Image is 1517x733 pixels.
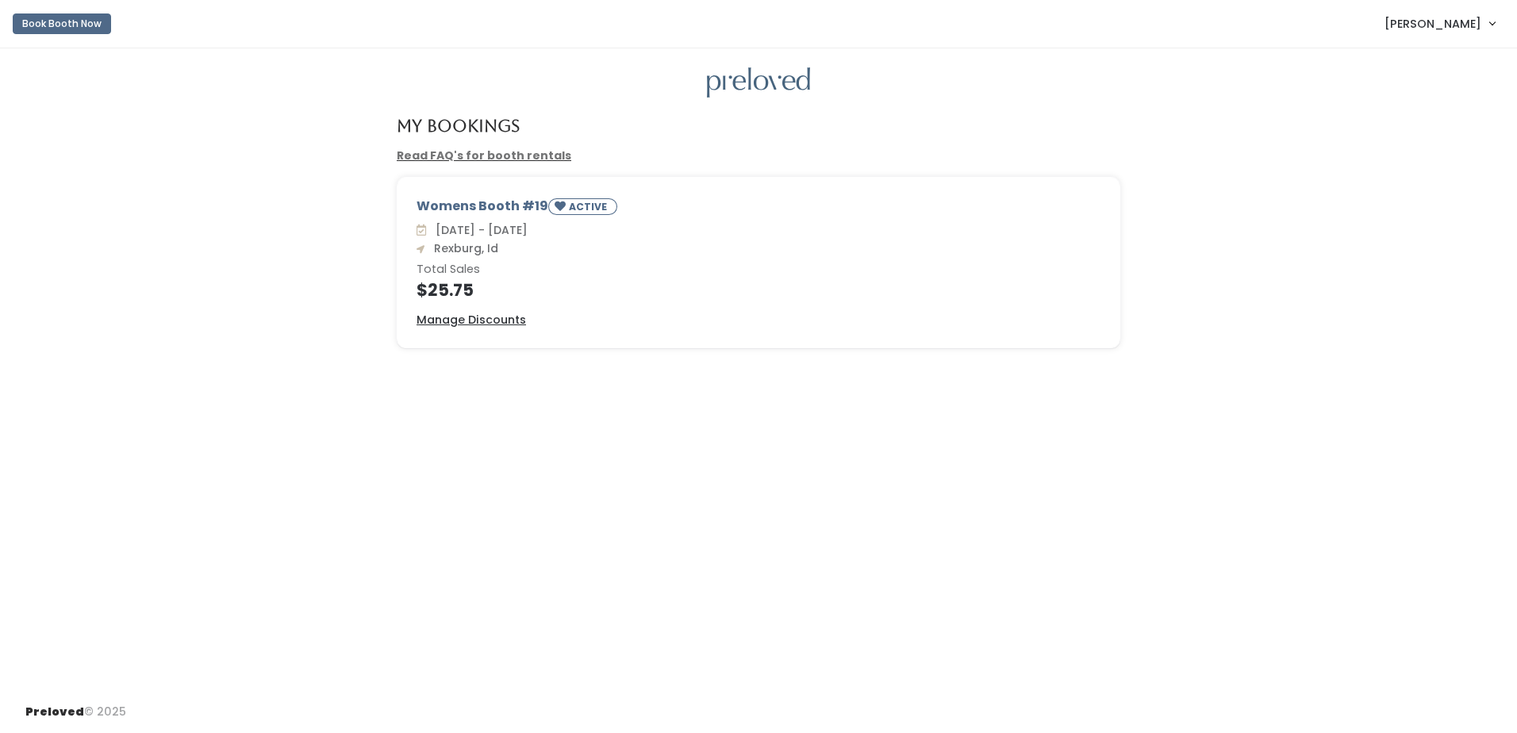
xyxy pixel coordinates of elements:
h4: My Bookings [397,117,520,135]
h4: $25.75 [417,281,1100,299]
a: [PERSON_NAME] [1369,6,1511,40]
button: Book Booth Now [13,13,111,34]
span: [PERSON_NAME] [1385,15,1481,33]
a: Manage Discounts [417,312,526,328]
a: Read FAQ's for booth rentals [397,148,571,163]
span: [DATE] - [DATE] [429,222,528,238]
div: Womens Booth #19 [417,197,1100,221]
img: preloved logo [707,67,810,98]
a: Book Booth Now [13,6,111,41]
span: Rexburg, Id [428,240,498,256]
div: © 2025 [25,691,126,720]
span: Preloved [25,704,84,720]
u: Manage Discounts [417,312,526,328]
small: ACTIVE [569,200,610,213]
h6: Total Sales [417,263,1100,276]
